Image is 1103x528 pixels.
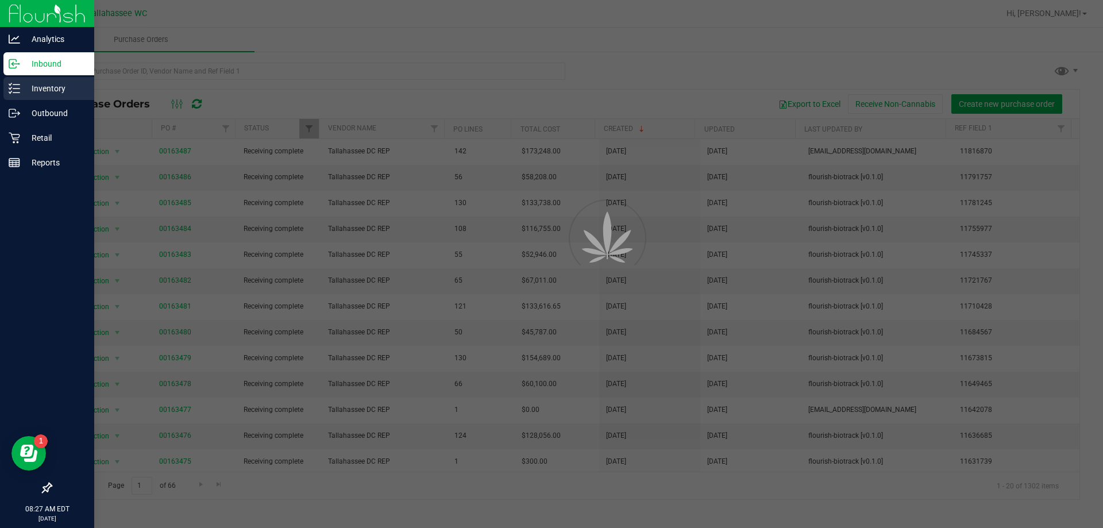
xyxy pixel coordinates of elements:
[5,504,89,514] p: 08:27 AM EDT
[34,434,48,448] iframe: Resource center unread badge
[20,82,89,95] p: Inventory
[20,131,89,145] p: Retail
[9,107,20,119] inline-svg: Outbound
[20,156,89,169] p: Reports
[9,157,20,168] inline-svg: Reports
[20,32,89,46] p: Analytics
[11,436,46,471] iframe: Resource center
[20,106,89,120] p: Outbound
[20,57,89,71] p: Inbound
[5,514,89,523] p: [DATE]
[9,83,20,94] inline-svg: Inventory
[9,132,20,144] inline-svg: Retail
[9,33,20,45] inline-svg: Analytics
[9,58,20,70] inline-svg: Inbound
